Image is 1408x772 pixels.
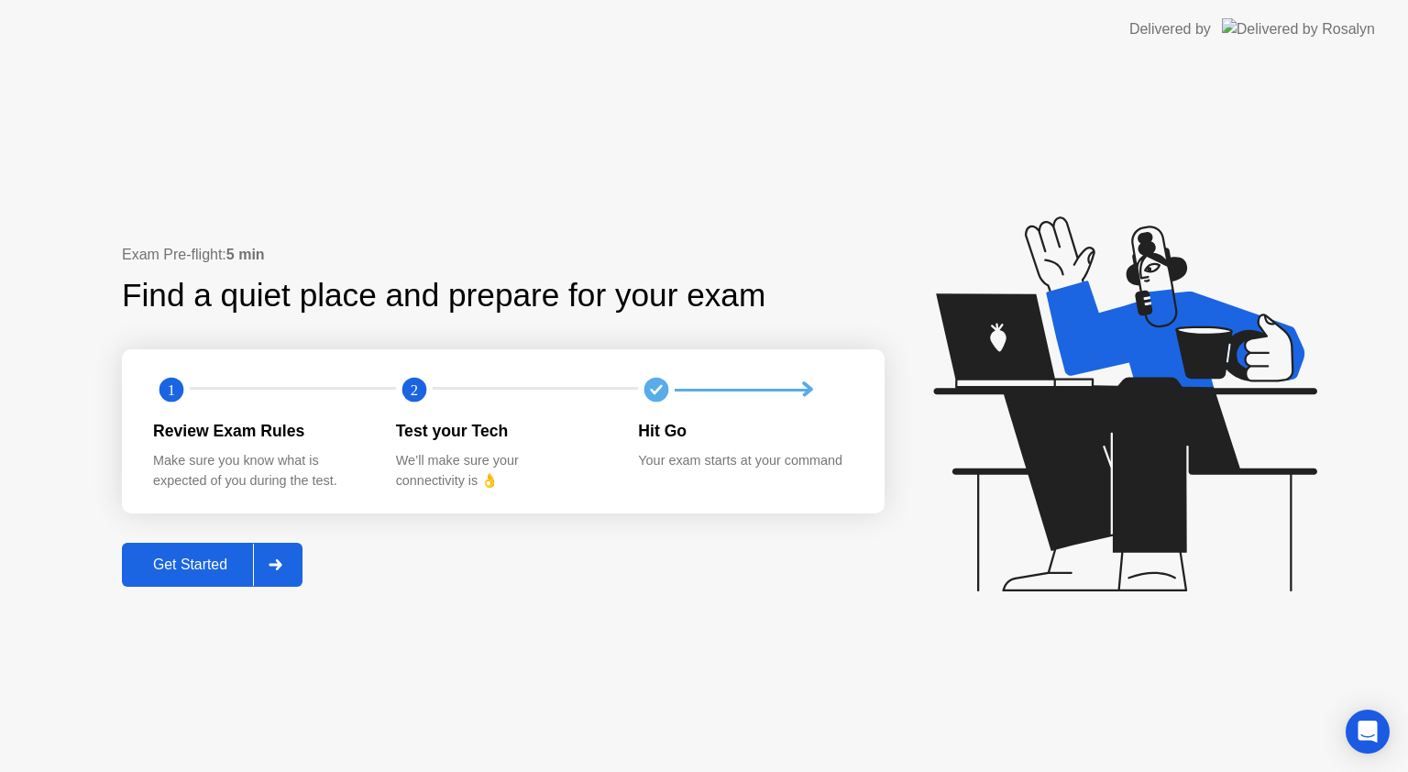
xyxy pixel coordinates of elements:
[396,419,610,443] div: Test your Tech
[122,543,302,587] button: Get Started
[1129,18,1211,40] div: Delivered by
[638,419,852,443] div: Hit Go
[153,419,367,443] div: Review Exam Rules
[1346,710,1390,754] div: Open Intercom Messenger
[168,381,175,399] text: 1
[638,451,852,471] div: Your exam starts at your command
[1222,18,1375,39] img: Delivered by Rosalyn
[122,271,768,320] div: Find a quiet place and prepare for your exam
[122,244,885,266] div: Exam Pre-flight:
[127,557,253,573] div: Get Started
[226,247,265,262] b: 5 min
[411,381,418,399] text: 2
[396,451,610,491] div: We’ll make sure your connectivity is 👌
[153,451,367,491] div: Make sure you know what is expected of you during the test.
